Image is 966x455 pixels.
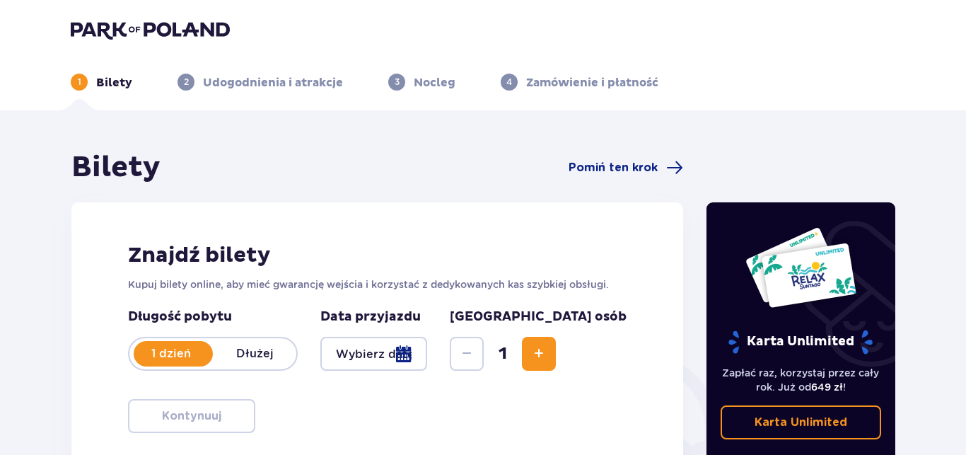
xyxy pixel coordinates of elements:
p: Karta Unlimited [755,415,847,430]
p: Data przyjazdu [320,309,421,326]
button: Kontynuuj [128,399,255,433]
h1: Bilety [71,150,161,185]
button: Decrease [450,337,484,371]
p: [GEOGRAPHIC_DATA] osób [450,309,627,326]
p: 4 [506,76,512,88]
button: Increase [522,337,556,371]
a: Karta Unlimited [721,405,882,439]
img: Park of Poland logo [71,20,230,40]
p: Długość pobytu [128,309,298,326]
p: Zapłać raz, korzystaj przez cały rok. Już od ! [721,366,882,394]
p: Kupuj bilety online, aby mieć gwarancję wejścia i korzystać z dedykowanych kas szybkiej obsługi. [128,277,627,292]
p: 2 [184,76,189,88]
p: Nocleg [414,75,455,91]
span: 1 [487,343,519,364]
span: 649 zł [811,381,843,393]
h2: Znajdź bilety [128,242,627,269]
p: Udogodnienia i atrakcje [203,75,343,91]
p: Zamówienie i płatność [526,75,658,91]
a: Pomiń ten krok [569,159,683,176]
p: Dłużej [213,346,296,362]
p: 1 [78,76,81,88]
p: Bilety [96,75,132,91]
p: Karta Unlimited [727,330,874,355]
p: 1 dzień [129,346,213,362]
span: Pomiń ten krok [569,160,658,175]
p: 3 [395,76,400,88]
p: Kontynuuj [162,408,221,424]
